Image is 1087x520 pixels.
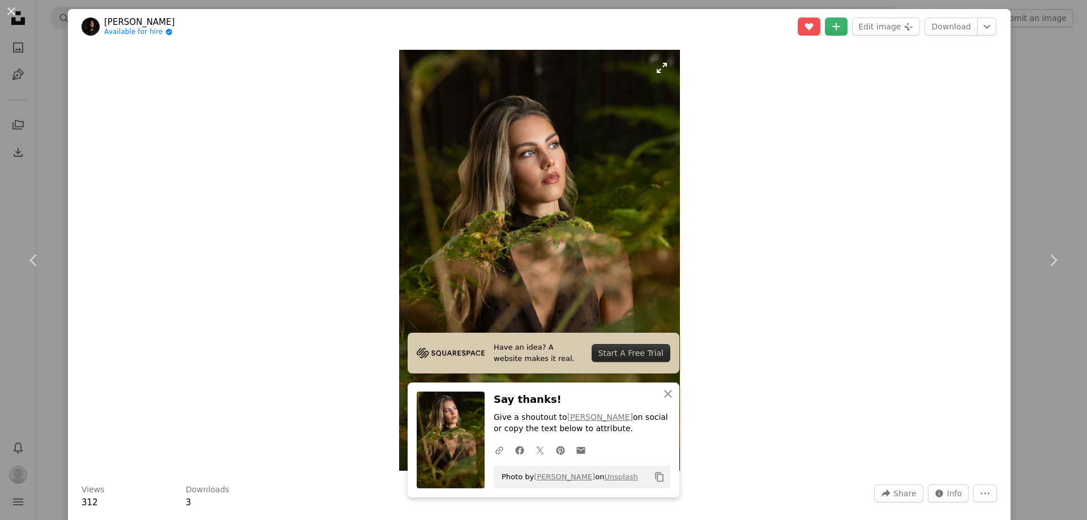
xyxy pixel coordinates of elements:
a: Unsplash [604,472,637,481]
h3: Downloads [186,484,229,496]
img: file-1705255347840-230a6ab5bca9image [417,345,485,362]
a: Share on Facebook [510,439,530,461]
button: Choose download size [977,18,996,36]
a: Available for hire [104,28,175,37]
a: Share over email [571,439,591,461]
button: Zoom in on this image [399,50,680,471]
button: Share this image [874,484,923,502]
button: More Actions [973,484,997,502]
a: [PERSON_NAME] [567,413,633,422]
img: Woman with blonde hair in a dark forest [399,50,680,471]
a: [PERSON_NAME] [104,16,175,28]
span: 3 [186,497,191,508]
a: [PERSON_NAME] [534,472,595,481]
span: Share [893,485,916,502]
a: Have an idea? A website makes it real.Start A Free Trial [408,333,679,373]
a: Share on Pinterest [550,439,571,461]
button: Edit image [852,18,920,36]
img: Go to Jay Soundo's profile [82,18,100,36]
span: Photo by on [496,468,638,486]
span: Info [947,485,962,502]
a: Share on Twitter [530,439,550,461]
h3: Say thanks! [494,392,670,408]
span: 312 [82,497,98,508]
p: Give a shoutout to on social or copy the text below to attribute. [494,412,670,435]
button: Add to Collection [825,18,848,36]
span: Have an idea? A website makes it real. [494,342,583,364]
button: Copy to clipboard [650,467,669,487]
a: Download [925,18,978,36]
button: Stats about this image [928,484,969,502]
div: Start A Free Trial [592,344,670,362]
a: Next [1019,206,1087,315]
button: Unlike [798,18,820,36]
h3: Views [82,484,105,496]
